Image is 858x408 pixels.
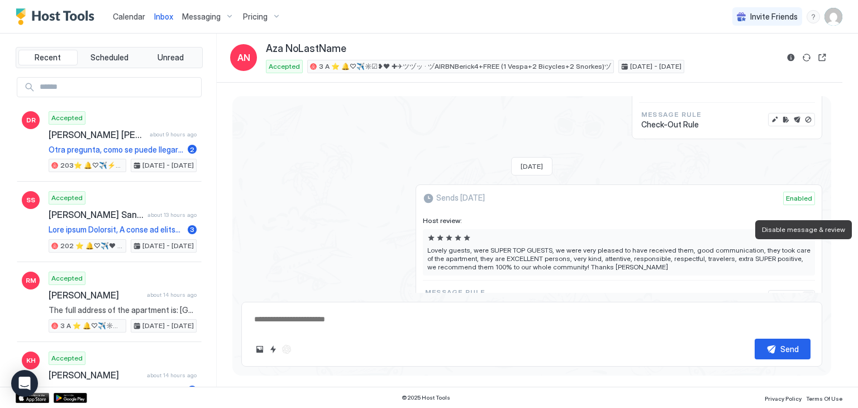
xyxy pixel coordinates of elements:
span: Accepted [51,273,83,283]
span: about 14 hours ago [147,372,197,379]
span: Recent [35,53,61,63]
span: [PERSON_NAME] [49,290,142,301]
span: [PERSON_NAME] San [PERSON_NAME] [49,209,143,220]
span: [DATE] - [DATE] [630,61,681,72]
span: Accepted [51,193,83,203]
button: Edit review [769,291,780,302]
span: Message Rule [425,287,492,297]
a: Calendar [113,11,145,22]
span: 2 [190,386,194,394]
button: Open reservation [816,51,829,64]
span: 202 ⭐️ 🔔♡✈️❤ ✚ツヅッ · AIRBNBerick1+FREE (1 Vespa+2 Bicycles+2 Snorkes)ヅ [60,241,123,251]
span: Unread [158,53,184,63]
span: [DATE] - [DATE] [142,241,194,251]
button: Disable message [803,114,814,125]
button: Send now [792,291,803,302]
span: Scheduled [90,53,128,63]
button: Scheduled [80,50,139,65]
a: App Store [16,393,49,403]
a: Host Tools Logo [16,8,99,25]
span: [PERSON_NAME] [49,369,142,381]
button: Send now [792,114,803,125]
span: Aza NoLastName [266,42,346,55]
span: © 2025 Host Tools [402,394,450,401]
span: 3 A ⭐️ 🔔♡✈️☼☑❥❤ ✚✈ツヅッ · ヅAIRBNBerick4+FREE (1 Vespa+2 Bicycles+2 Snorkes)ヅ [60,321,123,331]
span: Terms Of Use [806,395,842,402]
button: Edit rule [780,114,792,125]
a: Privacy Policy [765,392,802,404]
span: Lovely guests, were SUPER TOP GUESTS, we were very pleased to have received them, good communicat... [427,246,811,271]
div: User profile [824,8,842,26]
span: 3 [190,225,194,234]
span: 203⭐️ 🔔♡✈️⚡★ ❤ ✚ ツッッ · ヅAIRBNBerick2+Free (1 Vespa+2 Bicycles+2 Snorkes)ヅ [60,160,123,170]
a: Google Play Store [54,393,87,403]
button: Recent [18,50,78,65]
button: Send [755,339,811,359]
a: Terms Of Use [806,392,842,404]
span: [DATE] - [DATE] [142,160,194,170]
button: Quick reply [266,343,280,356]
span: Accepted [51,353,83,363]
button: Disable message & review [803,291,814,302]
button: Edit message [769,114,780,125]
span: Host review: [423,216,815,225]
span: [DATE] [521,162,543,170]
span: Disable message & review [762,225,845,235]
span: about 14 hours ago [147,291,197,298]
span: Enabled [786,193,812,203]
span: SS [26,195,35,205]
button: Edit rule [780,291,792,302]
span: Otra pregunta, como se puede llegar desde el ferry? Es a fuerza en taxi? [49,145,183,155]
span: The full address of the apartment is: [GEOGRAPHIC_DATA] and [GEOGRAPHIC_DATA], behind [GEOGRAPHIC... [49,305,197,315]
button: Unread [141,50,200,65]
span: about 9 hours ago [150,131,197,138]
span: Accepted [269,61,300,72]
span: RM [26,276,36,286]
div: Send [780,343,799,355]
span: DR [26,115,36,125]
span: Accepted [51,113,83,123]
span: Sends [DATE] [436,193,485,203]
button: Sync reservation [800,51,813,64]
div: tab-group [16,47,203,68]
input: Input Field [35,78,201,97]
a: Inbox [154,11,173,22]
span: AN [237,51,250,64]
div: menu [807,10,820,23]
span: KH [26,355,36,366]
span: [PERSON_NAME] [PERSON_NAME] [49,129,145,140]
span: The full address of the apartment is: [GEOGRAPHIC_DATA] and [GEOGRAPHIC_DATA], behind [GEOGRAPHIC... [49,385,183,395]
span: Calendar [113,12,145,21]
span: Inbox [154,12,173,21]
button: Upload image [253,343,266,356]
span: Check-Out Rule [641,120,701,130]
span: Message Rule [641,110,701,120]
span: [DATE] - [DATE] [142,321,194,331]
span: about 13 hours ago [147,211,197,219]
span: Pricing [243,12,268,22]
span: Invite Friends [750,12,798,22]
span: 2 [190,145,194,154]
span: Lore ipsum Dolorsit, A conse ad elitsedd eiusmo: TEMPORINCI 8) Utlaboree, dolor magn, aliq enimad... [49,225,183,235]
span: 3 A ⭐️ 🔔♡✈️☼☑❥❤ ✚✈ツヅッ · ヅAIRBNBerick4+FREE (1 Vespa+2 Bicycles+2 Snorkes)ヅ [319,61,611,72]
div: Open Intercom Messenger [11,370,38,397]
span: Messaging [182,12,221,22]
span: Privacy Policy [765,395,802,402]
button: Reservation information [784,51,798,64]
